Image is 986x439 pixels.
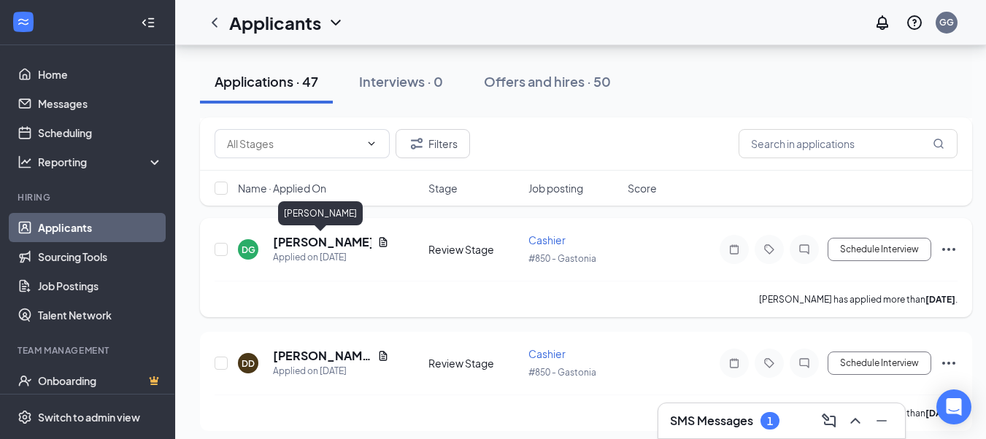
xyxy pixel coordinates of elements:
[484,72,611,90] div: Offers and hires · 50
[428,356,520,370] div: Review Stage
[38,242,163,271] a: Sourcing Tools
[933,138,944,149] svg: MagnifyingGlass
[242,357,255,370] div: DD
[238,181,326,195] span: Name · Applied On
[725,244,743,255] svg: Note
[796,357,813,369] svg: ChatInactive
[847,412,864,430] svg: ChevronUp
[844,409,867,432] button: ChevronUp
[936,389,971,424] div: Open Intercom Messenger
[874,14,891,31] svg: Notifications
[870,409,893,432] button: Minimize
[725,357,743,369] svg: Note
[38,366,163,395] a: OnboardingCrown
[273,364,389,378] div: Applied on [DATE]
[38,155,163,169] div: Reporting
[16,15,31,29] svg: WorkstreamLogo
[215,72,318,90] div: Applications · 47
[817,409,841,432] button: ComposeMessage
[528,347,566,360] span: Cashier
[528,233,566,246] span: Cashier
[242,244,255,256] div: DG
[278,201,363,225] div: [PERSON_NAME]
[18,410,32,424] svg: Settings
[828,351,931,375] button: Schedule Interview
[940,354,958,372] svg: Ellipses
[759,293,958,306] p: [PERSON_NAME] has applied more than .
[739,129,958,158] input: Search in applications
[428,181,458,195] span: Stage
[760,357,778,369] svg: Tag
[820,412,838,430] svg: ComposeMessage
[828,238,931,261] button: Schedule Interview
[359,72,443,90] div: Interviews · 0
[18,155,32,169] svg: Analysis
[377,236,389,248] svg: Document
[38,118,163,147] a: Scheduling
[273,234,371,250] h5: [PERSON_NAME]
[38,300,163,330] a: Talent Network
[528,253,596,264] span: #850 - Gastonia
[38,213,163,242] a: Applicants
[38,410,140,424] div: Switch to admin view
[940,241,958,258] svg: Ellipses
[377,350,389,362] svg: Document
[38,60,163,89] a: Home
[767,415,773,427] div: 1
[925,294,955,305] b: [DATE]
[628,181,657,195] span: Score
[396,129,470,158] button: Filter Filters
[141,15,155,30] svg: Collapse
[528,181,583,195] span: Job posting
[906,14,923,31] svg: QuestionInfo
[18,344,160,357] div: Team Management
[227,136,360,152] input: All Stages
[327,14,344,31] svg: ChevronDown
[366,138,377,149] svg: ChevronDown
[273,250,389,265] div: Applied on [DATE]
[229,10,321,35] h1: Applicants
[760,244,778,255] svg: Tag
[273,348,371,364] h5: [PERSON_NAME] Degree
[408,135,425,152] svg: Filter
[796,244,813,255] svg: ChatInactive
[428,242,520,257] div: Review Stage
[38,271,163,300] a: Job Postings
[670,413,753,429] h3: SMS Messages
[206,14,223,31] svg: ChevronLeft
[873,412,890,430] svg: Minimize
[939,16,954,28] div: GG
[925,408,955,419] b: [DATE]
[38,89,163,118] a: Messages
[18,191,160,203] div: Hiring
[528,367,596,378] span: #850 - Gastonia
